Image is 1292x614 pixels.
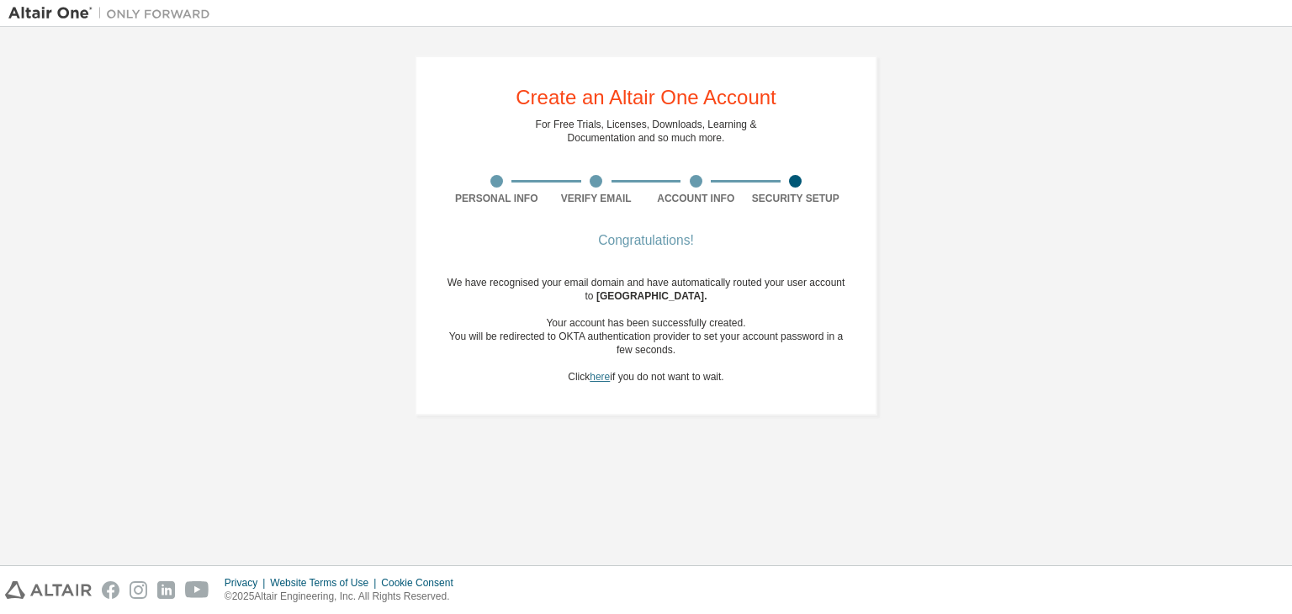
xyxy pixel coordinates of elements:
[8,5,219,22] img: Altair One
[590,371,610,383] a: here
[536,118,757,145] div: For Free Trials, Licenses, Downloads, Learning & Documentation and so much more.
[447,276,845,384] div: We have recognised your email domain and have automatically routed your user account to Click if ...
[746,192,846,205] div: Security Setup
[447,330,845,357] div: You will be redirected to OKTA authentication provider to set your account password in a few seco...
[225,576,270,590] div: Privacy
[225,590,463,604] p: © 2025 Altair Engineering, Inc. All Rights Reserved.
[447,236,845,246] div: Congratulations!
[547,192,647,205] div: Verify Email
[596,290,707,302] span: [GEOGRAPHIC_DATA] .
[185,581,209,599] img: youtube.svg
[130,581,147,599] img: instagram.svg
[447,316,845,330] div: Your account has been successfully created.
[381,576,463,590] div: Cookie Consent
[5,581,92,599] img: altair_logo.svg
[646,192,746,205] div: Account Info
[516,87,776,108] div: Create an Altair One Account
[157,581,175,599] img: linkedin.svg
[102,581,119,599] img: facebook.svg
[447,192,547,205] div: Personal Info
[270,576,381,590] div: Website Terms of Use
